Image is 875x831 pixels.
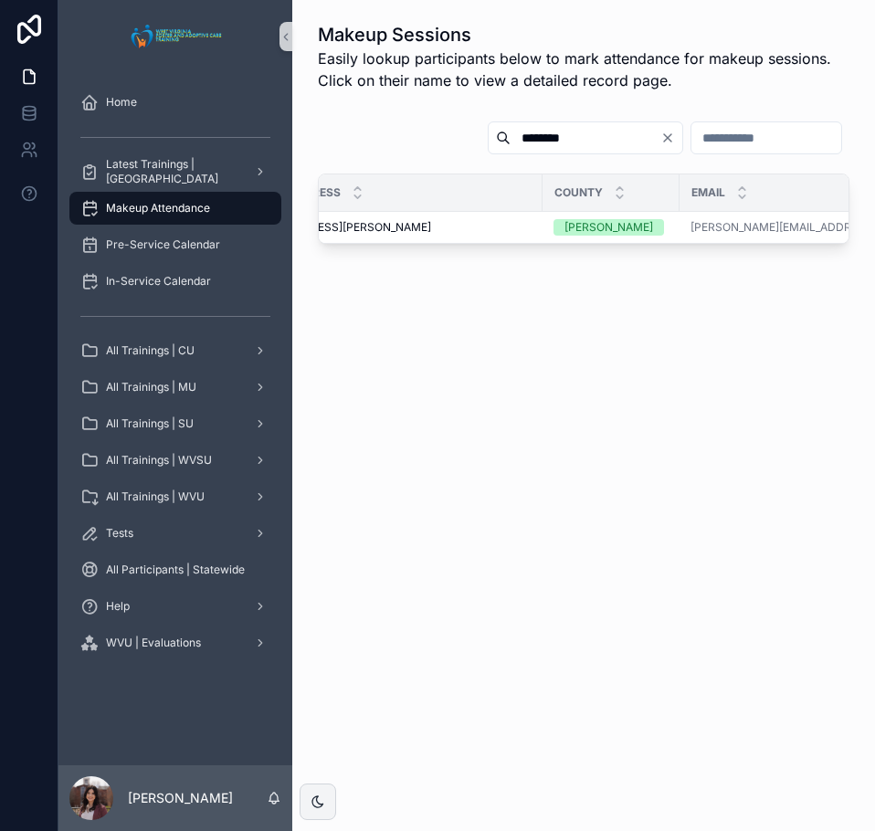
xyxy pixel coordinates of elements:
a: WVU | Evaluations [69,626,281,659]
a: All Trainings | WVSU [69,444,281,477]
span: All Participants | Statewide [106,563,245,577]
a: In-Service Calendar [69,265,281,298]
a: All Trainings | MU [69,371,281,404]
a: Home [69,86,281,119]
span: In-Service Calendar [106,274,211,289]
a: Makeup Attendance [69,192,281,225]
span: All Trainings | WVSU [106,453,212,468]
span: Easily lookup participants below to mark attendance for makeup sessions. Click on their name to v... [318,47,849,91]
span: [STREET_ADDRESS][PERSON_NAME] [237,220,431,235]
a: All Trainings | WVU [69,480,281,513]
span: Tests [106,526,133,541]
a: Help [69,590,281,623]
span: Pre-Service Calendar [106,237,220,252]
a: All Participants | Statewide [69,553,281,586]
div: scrollable content [58,73,292,765]
a: All Trainings | CU [69,334,281,367]
div: [PERSON_NAME] [564,219,653,236]
a: Tests [69,517,281,550]
h1: Makeup Sessions [318,22,849,47]
p: [PERSON_NAME] [128,789,233,807]
button: Clear [660,131,682,145]
img: App logo [126,22,226,51]
a: Pre-Service Calendar [69,228,281,261]
span: All Trainings | WVU [106,489,205,504]
span: Makeup Attendance [106,201,210,216]
span: Help [106,599,130,614]
span: Home [106,95,137,110]
a: Latest Trainings | [GEOGRAPHIC_DATA] [69,155,281,188]
span: Email [691,185,725,200]
a: [PERSON_NAME] [553,219,669,236]
span: All Trainings | CU [106,343,195,358]
span: Latest Trainings | [GEOGRAPHIC_DATA] [106,157,239,186]
span: All Trainings | SU [106,416,194,431]
a: [STREET_ADDRESS][PERSON_NAME] [237,220,532,235]
span: All Trainings | MU [106,380,196,394]
a: All Trainings | SU [69,407,281,440]
span: County [554,185,603,200]
span: WVU | Evaluations [106,636,201,650]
